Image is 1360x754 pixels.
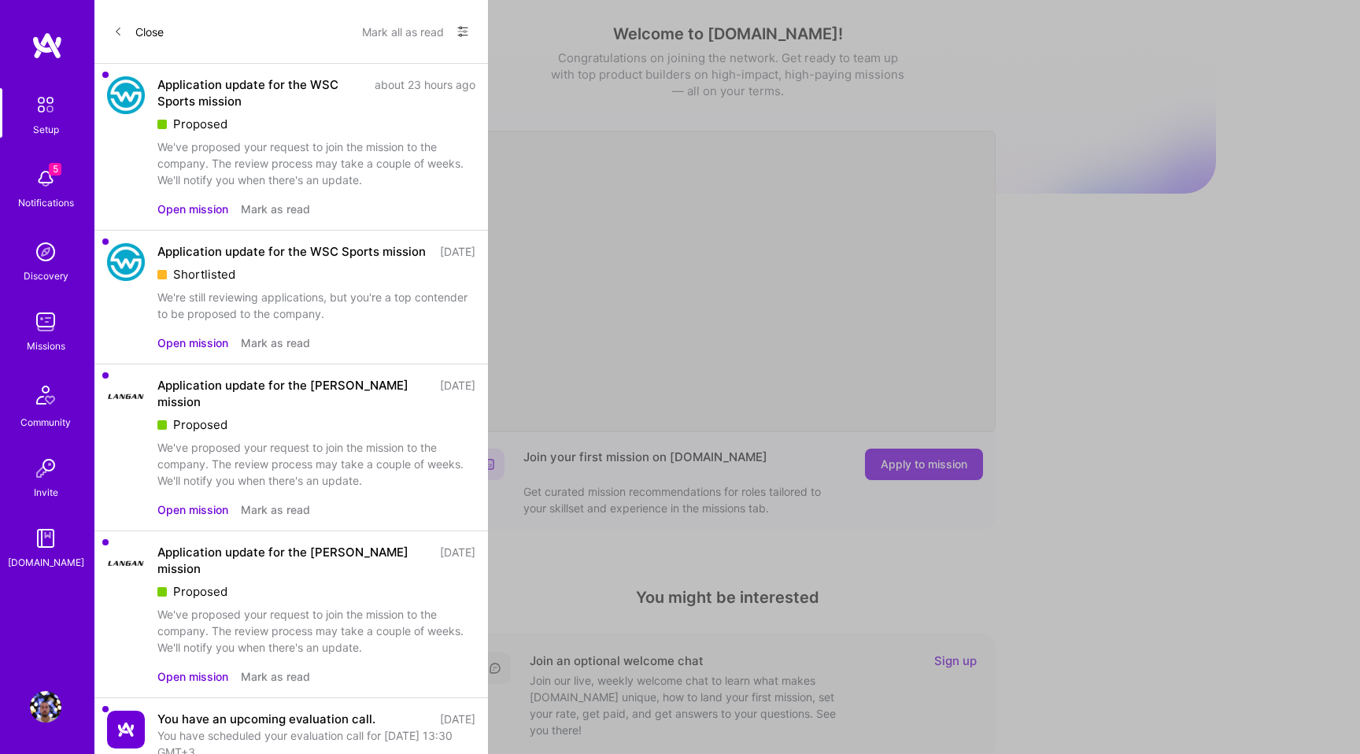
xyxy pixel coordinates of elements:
[24,268,68,284] div: Discovery
[20,414,71,431] div: Community
[241,501,310,518] button: Mark as read
[157,439,475,489] div: We've proposed your request to join the mission to the company. The review process may take a cou...
[157,201,228,217] button: Open mission
[157,583,475,600] div: Proposed
[157,289,475,322] div: We're still reviewing applications, but you're a top contender to be proposed to the company.
[30,453,61,484] img: Invite
[157,606,475,656] div: We've proposed your request to join the mission to the company. The review process may take a cou...
[157,116,475,132] div: Proposed
[241,668,310,685] button: Mark as read
[8,554,84,571] div: [DOMAIN_NAME]
[30,306,61,338] img: teamwork
[157,243,426,260] div: Application update for the WSC Sports mission
[157,266,475,283] div: Shortlisted
[30,691,61,723] img: User Avatar
[157,76,365,109] div: Application update for the WSC Sports mission
[157,334,228,351] button: Open mission
[157,501,228,518] button: Open mission
[107,243,145,281] img: Company Logo
[30,236,61,268] img: discovery
[241,201,310,217] button: Mark as read
[30,523,61,554] img: guide book
[440,377,475,410] div: [DATE]
[29,88,62,121] img: setup
[31,31,63,60] img: logo
[157,668,228,685] button: Open mission
[157,544,431,577] div: Application update for the [PERSON_NAME] mission
[107,377,145,415] img: Company Logo
[27,376,65,414] img: Community
[107,711,145,748] img: Company Logo
[113,19,164,44] button: Close
[241,334,310,351] button: Mark as read
[27,338,65,354] div: Missions
[375,76,475,109] div: about 23 hours ago
[362,19,444,44] button: Mark all as read
[34,484,58,501] div: Invite
[157,711,375,727] div: You have an upcoming evaluation call.
[157,139,475,188] div: We've proposed your request to join the mission to the company. The review process may take a cou...
[440,243,475,260] div: [DATE]
[157,416,475,433] div: Proposed
[440,544,475,577] div: [DATE]
[440,711,475,727] div: [DATE]
[157,377,431,410] div: Application update for the [PERSON_NAME] mission
[33,121,59,138] div: Setup
[107,76,145,114] img: Company Logo
[107,544,145,582] img: Company Logo
[26,691,65,723] a: User Avatar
